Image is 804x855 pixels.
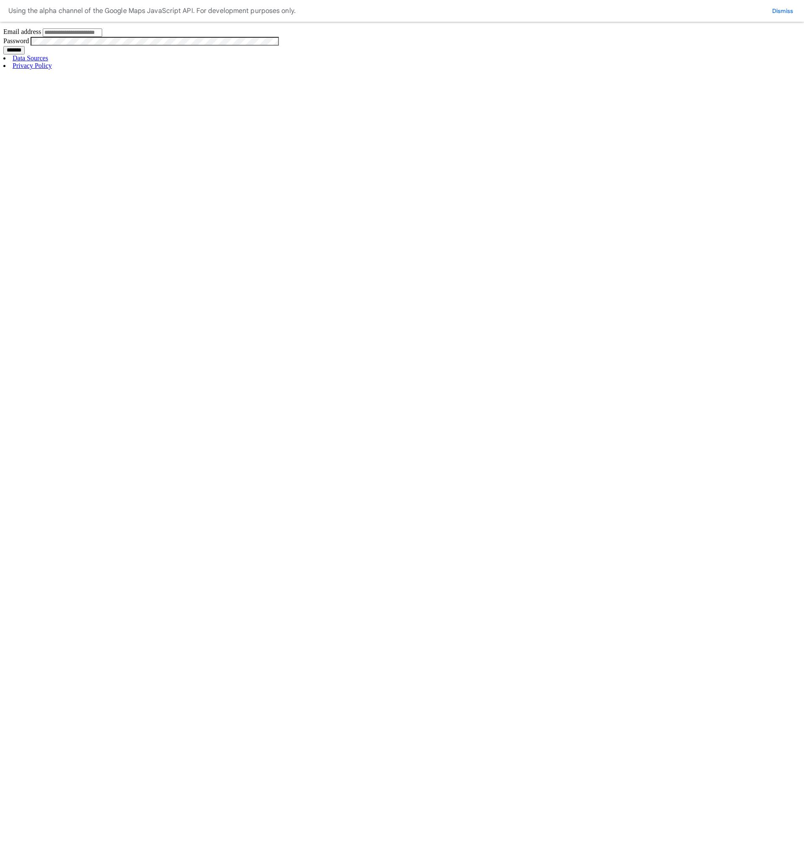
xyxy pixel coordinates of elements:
a: Privacy Policy [13,62,52,69]
a: Data Sources [13,54,48,62]
button: Dismiss [770,7,796,15]
label: Email address [3,28,41,35]
label: Password [3,37,29,44]
div: Using the alpha channel of the Google Maps JavaScript API. For development purposes only. [8,5,296,17]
